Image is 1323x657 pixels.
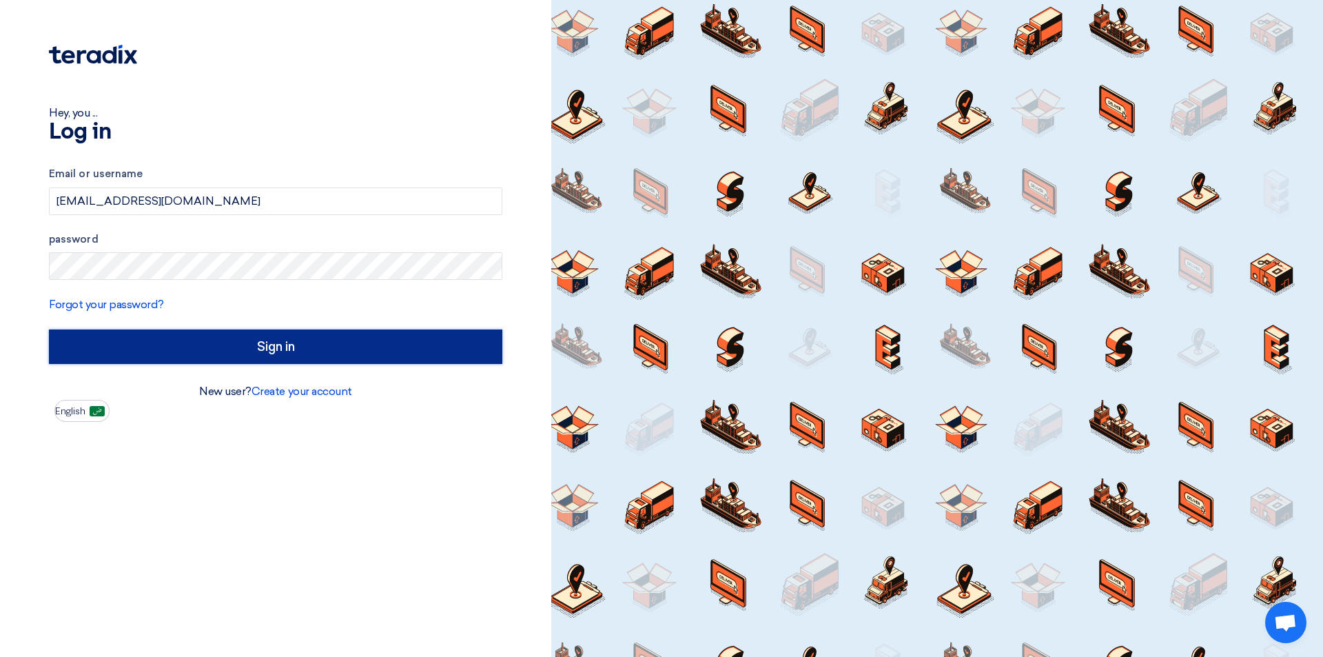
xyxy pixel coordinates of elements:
[199,385,252,398] font: New user?
[49,45,137,64] img: Teradix logo
[49,106,97,119] font: Hey, you ...
[54,400,110,422] button: English
[1265,602,1306,643] div: Open chat
[49,233,99,245] font: password
[49,298,164,311] a: Forgot your password?
[49,330,502,364] input: Sign in
[55,405,85,417] font: English
[90,406,105,416] img: ar-AR.png
[252,385,352,398] a: Create your account
[49,188,502,215] input: Enter your business email or username
[49,168,143,180] font: Email or username
[49,121,111,143] font: Log in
